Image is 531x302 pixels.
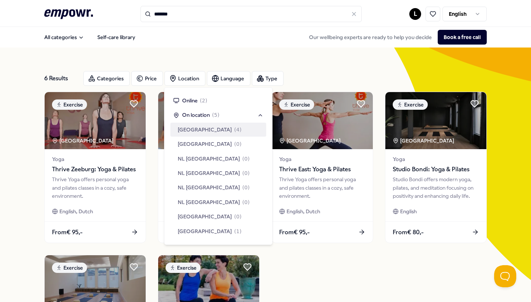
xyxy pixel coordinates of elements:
[182,111,210,119] span: On location
[164,71,205,86] button: Location
[158,92,260,243] a: package imageExercise[GEOGRAPHIC_DATA] YogaThrive IJburg: Yoga & PilatesThrive Yoga offers person...
[178,198,240,206] span: NL [GEOGRAPHIC_DATA]
[272,92,373,149] img: package image
[393,165,479,174] span: Studio Bondi: Yoga & Pilates
[385,92,486,149] img: package image
[393,228,424,237] span: From € 80,-
[409,8,421,20] button: L
[234,126,242,134] span: ( 4 )
[400,207,417,215] span: English
[287,207,320,215] span: English, Dutch
[59,207,93,215] span: English, Dutch
[182,96,198,105] span: Online
[178,213,232,221] span: [GEOGRAPHIC_DATA]
[279,137,342,145] div: [GEOGRAPHIC_DATA]
[212,111,219,119] span: ( 5 )
[279,175,365,200] div: Thrive Yoga offers personal yoga and pilates classes in a cozy, safe environment.
[170,94,266,239] div: Suggestions
[200,96,207,105] span: ( 2 )
[393,99,428,110] div: Exercise
[140,6,362,22] input: Search for products, categories or subcategories
[178,227,232,235] span: [GEOGRAPHIC_DATA]
[242,183,250,192] span: ( 0 )
[438,30,487,45] button: Book a free call
[234,213,242,221] span: ( 0 )
[52,165,138,174] span: Thrive Zeeburg: Yoga & Pilates
[393,175,479,200] div: Studio Bondi offers modern yoga, pilates, and meditation focusing on positivity and enhancing dai...
[52,137,115,145] div: [GEOGRAPHIC_DATA]
[279,99,314,110] div: Exercise
[242,198,250,206] span: ( 0 )
[178,155,240,163] span: NL [GEOGRAPHIC_DATA]
[52,263,87,273] div: Exercise
[385,92,487,243] a: package imageExercise[GEOGRAPHIC_DATA] YogaStudio Bondi: Yoga & PilatesStudio Bondi offers modern...
[52,228,83,237] span: From € 95,-
[44,71,77,86] div: 6 Results
[279,228,310,237] span: From € 95,-
[494,265,516,287] iframe: Help Scout Beacon - Open
[178,183,240,192] span: NL [GEOGRAPHIC_DATA]
[303,30,487,45] div: Our wellbeing experts are ready to help you decide
[393,155,479,163] span: Yoga
[52,155,138,163] span: Yoga
[279,155,365,163] span: Yoga
[242,155,250,163] span: ( 0 )
[38,30,141,45] nav: Main
[83,71,130,86] button: Categories
[178,126,232,134] span: [GEOGRAPHIC_DATA]
[45,92,146,149] img: package image
[178,169,240,177] span: NL [GEOGRAPHIC_DATA]
[158,92,259,149] img: package image
[234,140,242,148] span: ( 0 )
[252,71,284,86] button: Type
[234,227,242,235] span: ( 1 )
[166,263,201,273] div: Exercise
[52,99,87,110] div: Exercise
[44,92,146,243] a: package imageExercise[GEOGRAPHIC_DATA] YogaThrive Zeeburg: Yoga & PilatesThrive Yoga offers perso...
[242,169,250,177] span: ( 0 )
[131,71,163,86] button: Price
[91,30,141,45] a: Self-care library
[52,175,138,200] div: Thrive Yoga offers personal yoga and pilates classes in a cozy, safe environment.
[178,140,232,148] span: [GEOGRAPHIC_DATA]
[38,30,90,45] button: All categories
[207,71,250,86] button: Language
[271,92,373,243] a: package imageExercise[GEOGRAPHIC_DATA] YogaThrive East: Yoga & PilatesThrive Yoga offers personal...
[279,165,365,174] span: Thrive East: Yoga & Pilates
[393,137,455,145] div: [GEOGRAPHIC_DATA]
